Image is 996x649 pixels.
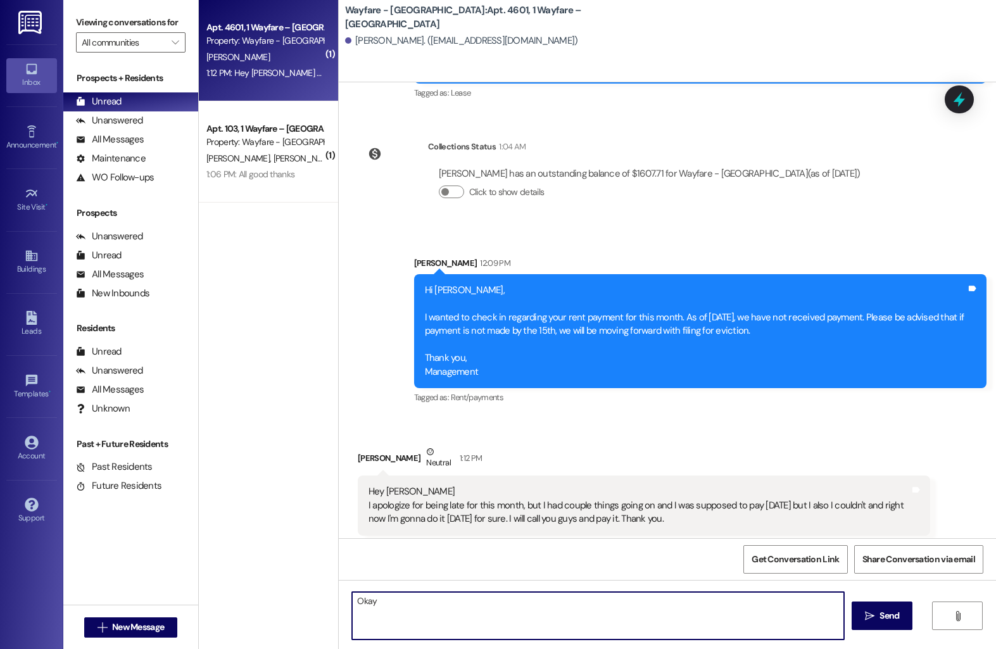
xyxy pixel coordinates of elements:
[76,345,122,358] div: Unread
[862,553,975,566] span: Share Conversation via email
[6,245,57,279] a: Buildings
[428,140,496,153] div: Collections Status
[6,370,57,404] a: Templates •
[206,122,324,135] div: Apt. 103, 1 Wayfare – [GEOGRAPHIC_DATA]
[76,114,143,127] div: Unanswered
[457,451,482,465] div: 1:12 PM
[76,249,122,262] div: Unread
[206,153,274,164] span: [PERSON_NAME]
[414,256,987,274] div: [PERSON_NAME]
[76,13,186,32] label: Viewing conversations for
[76,460,153,474] div: Past Residents
[6,307,57,341] a: Leads
[451,87,471,98] span: Lease
[879,609,899,622] span: Send
[76,287,149,300] div: New Inbounds
[496,140,526,153] div: 1:04 AM
[82,32,165,53] input: All communities
[854,545,983,574] button: Share Conversation via email
[98,622,107,633] i: 
[345,4,598,31] b: Wayfare - [GEOGRAPHIC_DATA]: Apt. 4601, 1 Wayfare – [GEOGRAPHIC_DATA]
[451,392,504,403] span: Rent/payments
[6,432,57,466] a: Account
[743,545,847,574] button: Get Conversation Link
[425,284,966,379] div: Hi [PERSON_NAME], I wanted to check in regarding your rent payment for this month. As of [DATE], ...
[18,11,44,34] img: ResiDesk Logo
[273,153,336,164] span: [PERSON_NAME]
[477,256,510,270] div: 12:09 PM
[424,445,453,472] div: Neutral
[6,58,57,92] a: Inbox
[206,168,294,180] div: 1:06 PM: All good thanks
[439,167,860,180] div: [PERSON_NAME] has an outstanding balance of $1607.71 for Wayfare - [GEOGRAPHIC_DATA] (as of [DATE])
[63,438,198,451] div: Past + Future Residents
[76,402,130,415] div: Unknown
[49,388,51,396] span: •
[358,445,930,476] div: [PERSON_NAME]
[752,553,839,566] span: Get Conversation Link
[206,51,270,63] span: [PERSON_NAME]
[852,602,913,630] button: Send
[414,388,987,406] div: Tagged as:
[112,621,164,634] span: New Message
[414,84,987,102] div: Tagged as:
[469,186,544,199] label: Click to show details
[76,364,143,377] div: Unanswered
[56,139,58,148] span: •
[172,37,179,47] i: 
[358,536,930,554] div: Tagged as:
[63,72,198,85] div: Prospects + Residents
[63,206,198,220] div: Prospects
[345,34,578,47] div: [PERSON_NAME]. ([EMAIL_ADDRESS][DOMAIN_NAME])
[206,34,324,47] div: Property: Wayfare - [GEOGRAPHIC_DATA]
[352,592,844,640] textarea: Oka
[76,268,144,281] div: All Messages
[6,494,57,528] a: Support
[46,201,47,210] span: •
[76,152,146,165] div: Maintenance
[206,135,324,149] div: Property: Wayfare - [GEOGRAPHIC_DATA]
[76,95,122,108] div: Unread
[76,171,154,184] div: WO Follow-ups
[76,479,161,493] div: Future Residents
[206,21,324,34] div: Apt. 4601, 1 Wayfare – [GEOGRAPHIC_DATA]
[76,133,144,146] div: All Messages
[953,611,962,621] i: 
[6,183,57,217] a: Site Visit •
[369,485,910,526] div: Hey [PERSON_NAME] I apologize for being late for this month, but I had couple things going on and...
[84,617,178,638] button: New Message
[865,611,874,621] i: 
[76,230,143,243] div: Unanswered
[76,383,144,396] div: All Messages
[63,322,198,335] div: Residents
